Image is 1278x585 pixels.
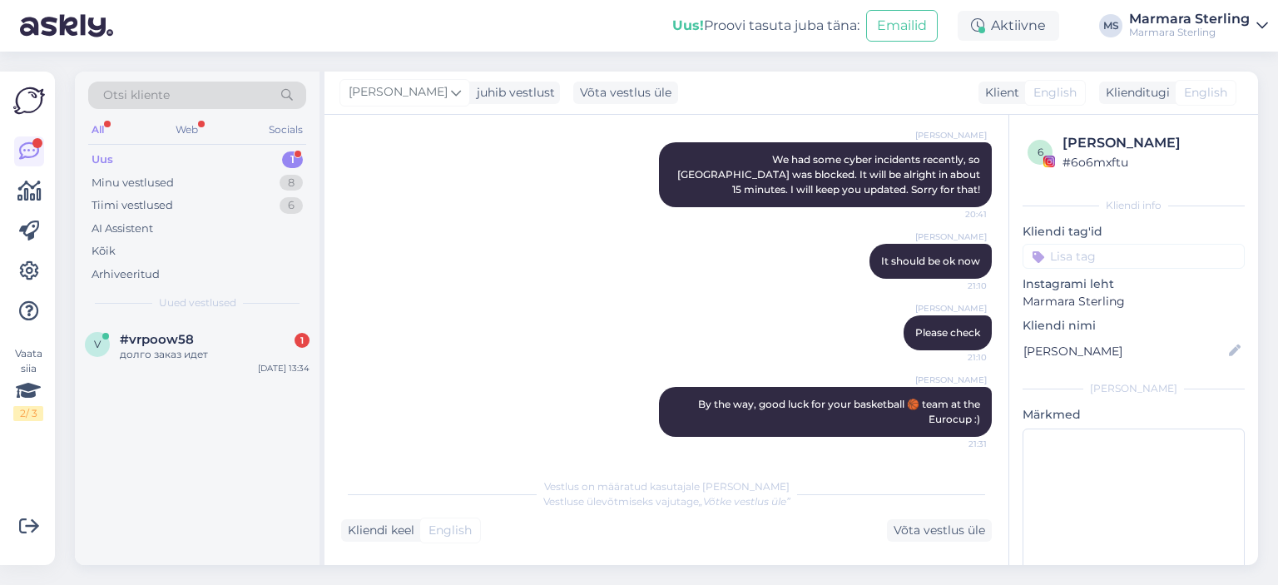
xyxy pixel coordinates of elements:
span: English [1184,84,1227,102]
img: Askly Logo [13,85,45,117]
span: [PERSON_NAME] [349,83,448,102]
i: „Võtke vestlus üle” [699,495,790,508]
span: English [428,522,472,539]
span: 21:31 [924,438,987,450]
p: Marmara Sterling [1023,293,1245,310]
p: Instagrami leht [1023,275,1245,293]
div: 1 [295,333,310,348]
button: Emailid [866,10,938,42]
div: All [88,119,107,141]
div: [DATE] 13:34 [258,362,310,374]
div: Kliendi info [1023,198,1245,213]
span: [PERSON_NAME] [915,129,987,141]
div: Marmara Sterling [1129,12,1250,26]
p: Märkmed [1023,406,1245,424]
span: 6 [1038,146,1043,158]
div: 2 / 3 [13,406,43,421]
span: Otsi kliente [103,87,170,104]
div: Klient [978,84,1019,102]
span: [PERSON_NAME] [915,302,987,315]
div: Tiimi vestlused [92,197,173,214]
span: English [1033,84,1077,102]
div: 6 [280,197,303,214]
span: Vestluse ülevõtmiseks vajutage [543,495,790,508]
div: Marmara Sterling [1129,26,1250,39]
div: Klienditugi [1099,84,1170,102]
span: 21:10 [924,280,987,292]
span: 20:41 [924,208,987,221]
div: 1 [282,151,303,168]
div: долго заказ идет [120,347,310,362]
div: [PERSON_NAME] [1063,133,1240,153]
div: AI Assistent [92,221,153,237]
p: Kliendi tag'id [1023,223,1245,240]
span: By the way, good luck for your basketball 🏀 team at the Eurocup :) [698,398,983,425]
input: Lisa tag [1023,244,1245,269]
div: Kliendi keel [341,522,414,539]
span: Uued vestlused [159,295,236,310]
div: [PERSON_NAME] [1023,381,1245,396]
div: juhib vestlust [470,84,555,102]
p: Kliendi nimi [1023,317,1245,335]
div: 8 [280,175,303,191]
span: 21:10 [924,351,987,364]
span: [PERSON_NAME] [915,374,987,386]
div: Arhiveeritud [92,266,160,283]
span: v [94,338,101,350]
span: Vestlus on määratud kasutajale [PERSON_NAME] [544,480,790,493]
div: Minu vestlused [92,175,174,191]
input: Lisa nimi [1023,342,1226,360]
div: Võta vestlus üle [887,519,992,542]
div: Vaata siia [13,346,43,421]
div: Proovi tasuta juba täna: [672,16,859,36]
span: Please check [915,326,980,339]
a: Marmara SterlingMarmara Sterling [1129,12,1268,39]
span: #vrpoow58 [120,332,194,347]
div: Aktiivne [958,11,1059,41]
span: We had some cyber incidents recently, so [GEOGRAPHIC_DATA] was blocked. It will be alright in abo... [677,153,983,196]
b: Uus! [672,17,704,33]
div: MS [1099,14,1122,37]
div: Web [172,119,201,141]
span: It should be ok now [881,255,980,267]
div: Uus [92,151,113,168]
div: Võta vestlus üle [573,82,678,104]
div: Socials [265,119,306,141]
span: [PERSON_NAME] [915,231,987,243]
div: # 6o6mxftu [1063,153,1240,171]
div: Kõik [92,243,116,260]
